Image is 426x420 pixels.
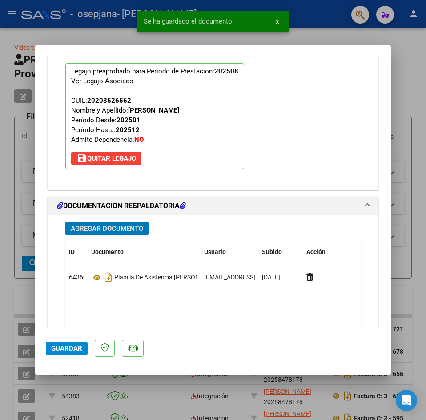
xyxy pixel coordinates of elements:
span: Agregar Documento [71,225,143,233]
strong: NO [134,136,144,144]
span: [DATE] [262,274,280,281]
span: Quitar Legajo [76,154,136,162]
span: Guardar [51,344,82,352]
button: x [269,13,286,29]
span: Acción [306,248,326,255]
span: 64360 [69,274,87,281]
div: Ver Legajo Asociado [71,76,133,86]
div: DOCUMENTACIÓN RESPALDATORIA [48,215,378,411]
span: ID [69,248,75,255]
span: CUIL: Nombre y Apellido: Período Desde: Período Hasta: Admite Dependencia: [71,97,179,144]
div: PREAPROBACIÓN PARA INTEGRACION [48,50,378,190]
strong: 202512 [116,126,140,134]
datatable-header-cell: ID [65,242,88,262]
span: Subido [262,248,282,255]
span: Documento [91,248,124,255]
div: 20208526562 [87,96,131,105]
button: Quitar Legajo [71,152,141,165]
span: x [276,17,279,25]
strong: 202501 [117,116,141,124]
span: [EMAIL_ADDRESS][DOMAIN_NAME] - [PERSON_NAME] [204,274,355,281]
datatable-header-cell: Documento [88,242,201,262]
button: Guardar [46,342,88,355]
strong: [PERSON_NAME] [128,106,179,114]
datatable-header-cell: Acción [303,242,347,262]
strong: 202508 [214,67,238,75]
span: Se ha guardado el documento! [144,17,234,26]
span: Planilla De Asistencia [PERSON_NAME] Agosto [91,274,243,281]
p: Legajo preaprobado para Período de Prestación: [65,63,244,169]
button: Agregar Documento [65,222,149,235]
span: Usuario [204,248,226,255]
datatable-header-cell: Usuario [201,242,258,262]
i: Descargar documento [103,270,114,284]
datatable-header-cell: Subido [258,242,303,262]
mat-icon: save [76,153,87,163]
mat-expansion-panel-header: DOCUMENTACIÓN RESPALDATORIA [48,197,378,215]
h1: DOCUMENTACIÓN RESPALDATORIA [57,201,186,211]
div: Open Intercom Messenger [396,390,417,411]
